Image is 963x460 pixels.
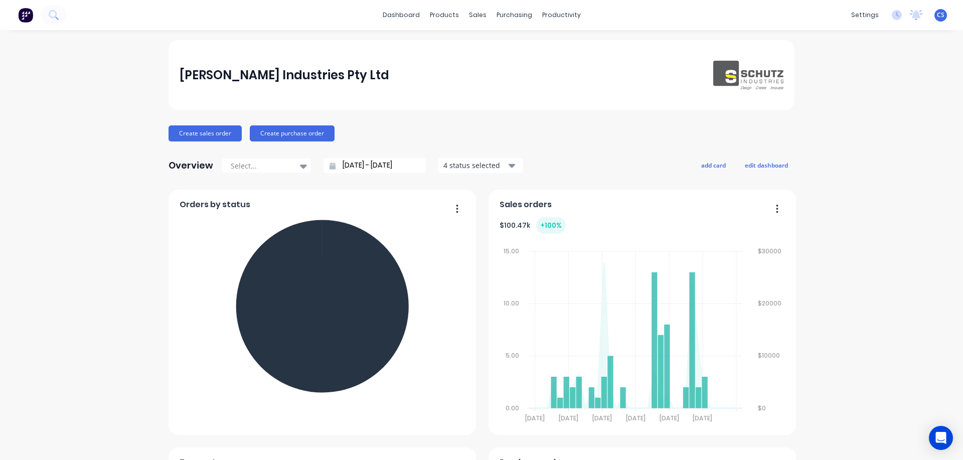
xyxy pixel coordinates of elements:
div: productivity [537,8,586,23]
div: Overview [169,156,213,176]
tspan: $20000 [758,299,781,308]
tspan: $0 [758,404,766,412]
tspan: 10.00 [503,299,519,308]
a: dashboard [378,8,425,23]
tspan: [DATE] [592,414,612,422]
tspan: $10000 [758,352,780,360]
div: products [425,8,464,23]
div: Open Intercom Messenger [929,426,953,450]
div: $ 100.47k [500,217,566,234]
tspan: [DATE] [626,414,646,422]
tspan: 0.00 [505,404,519,412]
img: Schutz Industries Pty Ltd [713,61,783,90]
div: sales [464,8,492,23]
img: Factory [18,8,33,23]
button: 4 status selected [438,158,523,173]
div: + 100 % [536,217,566,234]
div: purchasing [492,8,537,23]
tspan: [DATE] [525,414,545,422]
button: Create purchase order [250,125,335,141]
div: [PERSON_NAME] Industries Pty Ltd [180,65,389,85]
div: settings [846,8,884,23]
span: Sales orders [500,199,552,211]
div: 4 status selected [443,160,507,171]
button: add card [695,159,732,172]
tspan: 15.00 [503,247,519,255]
tspan: $30000 [758,247,781,255]
tspan: 5.00 [505,352,519,360]
button: edit dashboard [738,159,794,172]
tspan: [DATE] [660,414,679,422]
tspan: [DATE] [693,414,713,422]
tspan: [DATE] [559,414,578,422]
span: CS [937,11,944,20]
span: Orders by status [180,199,250,211]
button: Create sales order [169,125,242,141]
